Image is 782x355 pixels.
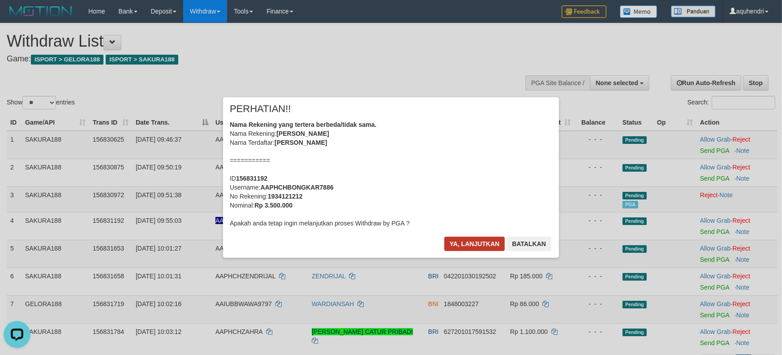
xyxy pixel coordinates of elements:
[276,130,329,137] b: [PERSON_NAME]
[275,139,327,146] b: [PERSON_NAME]
[268,193,303,200] b: 1934121212
[230,120,552,228] div: Nama Rekening: Nama Terdaftar: =========== ID Username: No Rekening: Nominal: Apakah anda tetap i...
[230,121,377,128] b: Nama Rekening yang tertera berbeda/tidak sama.
[260,184,333,191] b: AAPHCHBONGKAR7886
[444,237,505,251] button: Ya, lanjutkan
[507,237,551,251] button: Batalkan
[230,104,291,113] span: PERHATIAN!!
[4,4,30,30] button: Open LiveChat chat widget
[254,202,292,209] b: Rp 3.500.000
[236,175,267,182] b: 156831192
